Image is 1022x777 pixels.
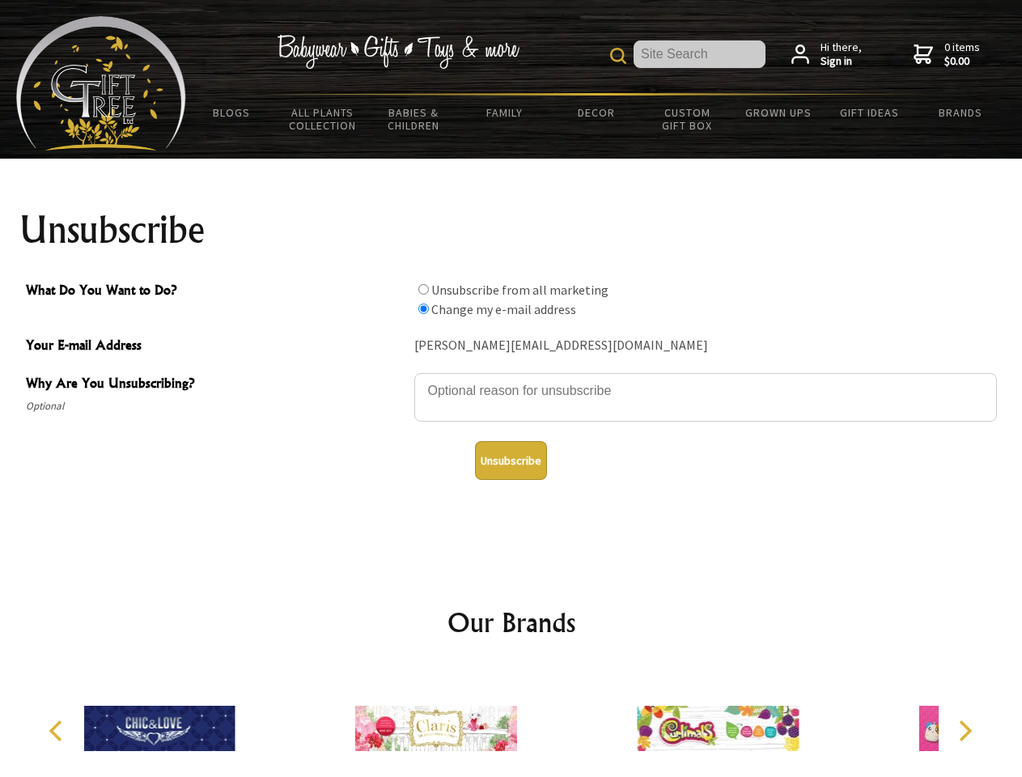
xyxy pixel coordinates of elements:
[19,210,1003,249] h1: Unsubscribe
[947,713,982,749] button: Next
[431,301,576,317] label: Change my e-mail address
[26,397,406,416] span: Optional
[791,40,862,69] a: Hi there,Sign in
[914,40,980,69] a: 0 items$0.00
[32,603,990,642] h2: Our Brands
[16,16,186,151] img: Babyware - Gifts - Toys and more...
[824,96,915,129] a: Gift Ideas
[944,40,980,69] span: 0 items
[418,284,429,295] input: What Do You Want to Do?
[732,96,824,129] a: Grown Ups
[186,96,278,129] a: BLOGS
[431,282,609,298] label: Unsubscribe from all marketing
[821,40,862,69] span: Hi there,
[414,373,997,422] textarea: Why Are You Unsubscribing?
[634,40,765,68] input: Site Search
[278,96,369,142] a: All Plants Collection
[40,713,76,749] button: Previous
[610,48,626,64] img: product search
[277,35,519,69] img: Babywear - Gifts - Toys & more
[915,96,1007,129] a: Brands
[414,333,997,359] div: [PERSON_NAME][EMAIL_ADDRESS][DOMAIN_NAME]
[821,54,862,69] strong: Sign in
[460,96,551,129] a: Family
[418,304,429,314] input: What Do You Want to Do?
[368,96,460,142] a: Babies & Children
[26,280,406,304] span: What Do You Want to Do?
[642,96,733,142] a: Custom Gift Box
[944,54,980,69] strong: $0.00
[550,96,642,129] a: Decor
[26,373,406,397] span: Why Are You Unsubscribing?
[475,441,547,480] button: Unsubscribe
[26,335,406,359] span: Your E-mail Address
